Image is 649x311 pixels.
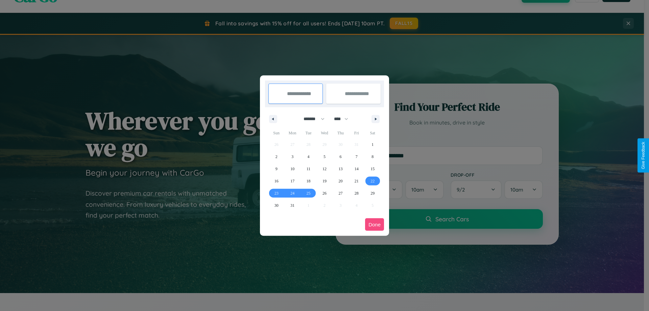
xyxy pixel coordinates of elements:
span: 28 [355,187,359,199]
span: Thu [333,128,348,138]
span: 16 [274,175,279,187]
span: 3 [291,151,293,163]
button: 21 [348,175,364,187]
span: 30 [274,199,279,212]
span: 2 [275,151,278,163]
span: 29 [370,187,375,199]
span: 11 [307,163,311,175]
button: 18 [301,175,316,187]
button: 23 [268,187,284,199]
span: Wed [316,128,332,138]
button: 24 [284,187,300,199]
span: Mon [284,128,300,138]
span: 10 [290,163,294,175]
button: 4 [301,151,316,163]
span: 9 [275,163,278,175]
button: 20 [333,175,348,187]
span: 26 [322,187,327,199]
button: 15 [365,163,381,175]
button: 19 [316,175,332,187]
span: 25 [307,187,311,199]
button: 8 [365,151,381,163]
button: 31 [284,199,300,212]
span: 15 [370,163,375,175]
span: 31 [290,199,294,212]
span: Sat [365,128,381,138]
button: 17 [284,175,300,187]
button: 14 [348,163,364,175]
span: 5 [323,151,326,163]
button: 1 [365,138,381,151]
span: 13 [338,163,342,175]
button: 9 [268,163,284,175]
button: Done [365,218,384,231]
span: 22 [370,175,375,187]
button: 12 [316,163,332,175]
button: 7 [348,151,364,163]
span: 1 [371,138,374,151]
button: 30 [268,199,284,212]
button: 6 [333,151,348,163]
span: 6 [339,151,341,163]
button: 5 [316,151,332,163]
button: 25 [301,187,316,199]
button: 2 [268,151,284,163]
span: 14 [355,163,359,175]
button: 10 [284,163,300,175]
span: 18 [307,175,311,187]
button: 3 [284,151,300,163]
span: 27 [338,187,342,199]
button: 29 [365,187,381,199]
button: 28 [348,187,364,199]
span: 12 [322,163,327,175]
button: 26 [316,187,332,199]
span: 8 [371,151,374,163]
span: 19 [322,175,327,187]
span: 20 [338,175,342,187]
span: Tue [301,128,316,138]
button: 11 [301,163,316,175]
span: 21 [355,175,359,187]
button: 27 [333,187,348,199]
span: 4 [308,151,310,163]
span: 7 [356,151,358,163]
span: Fri [348,128,364,138]
button: 13 [333,163,348,175]
span: Sun [268,128,284,138]
button: 22 [365,175,381,187]
span: 17 [290,175,294,187]
button: 16 [268,175,284,187]
span: 24 [290,187,294,199]
span: 23 [274,187,279,199]
div: Give Feedback [641,142,646,169]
